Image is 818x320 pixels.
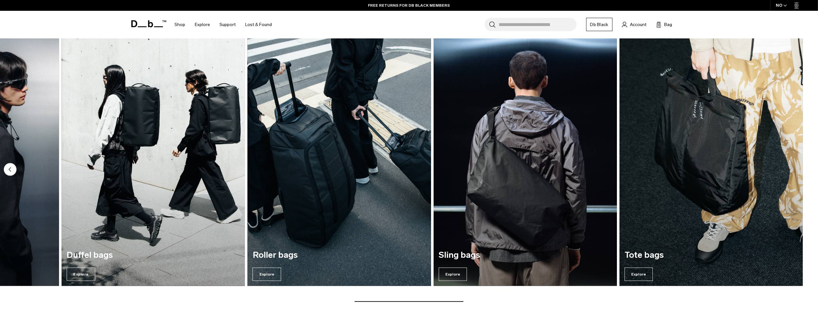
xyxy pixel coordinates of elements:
[195,13,210,36] a: Explore
[439,250,612,260] h3: Sling bags
[4,163,16,177] button: Previous slide
[67,268,95,281] span: Explore
[619,38,803,286] a: Tote bags Explore
[248,38,431,286] a: Roller bags Explore
[253,268,281,281] span: Explore
[664,21,672,28] span: Bag
[625,268,653,281] span: Explore
[656,21,672,28] button: Bag
[434,38,617,286] div: 6 / 7
[62,38,245,286] a: Duffel bags Explore
[368,3,450,8] a: FREE RETURNS FOR DB BLACK MEMBERS
[622,21,647,28] a: Account
[245,13,272,36] a: Lost & Found
[170,11,277,38] nav: Main Navigation
[220,13,236,36] a: Support
[625,250,798,260] h3: Tote bags
[439,268,467,281] span: Explore
[62,38,245,286] div: 4 / 7
[619,38,803,286] div: 7 / 7
[253,250,426,260] h3: Roller bags
[67,250,240,260] h3: Duffel bags
[248,38,431,286] div: 5 / 7
[586,18,612,31] a: Db Black
[434,38,617,286] a: Sling bags Explore
[630,21,647,28] span: Account
[175,13,186,36] a: Shop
